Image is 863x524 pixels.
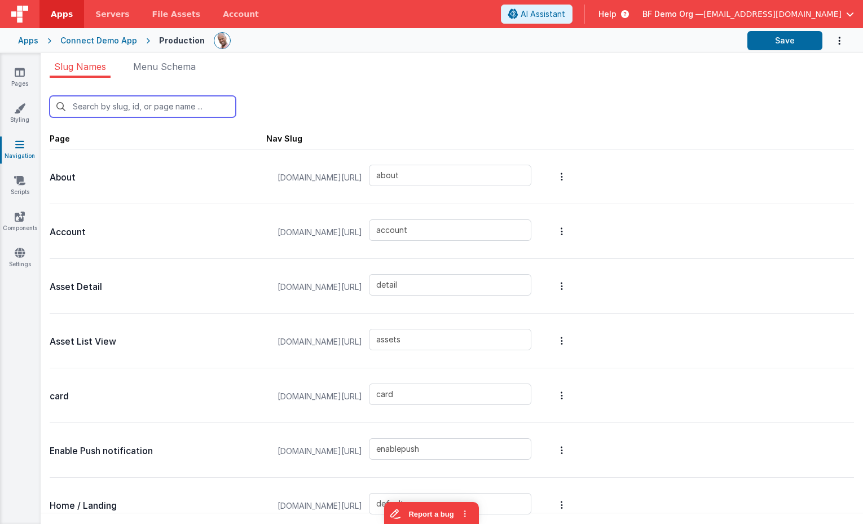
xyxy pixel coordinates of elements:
span: Apps [51,8,73,20]
p: card [50,389,266,404]
span: [DOMAIN_NAME][URL] [271,211,369,254]
span: Menu Schema [133,61,196,72]
button: Save [747,31,822,50]
button: Options [554,318,570,363]
span: [DOMAIN_NAME][URL] [271,320,369,363]
span: Help [598,8,617,20]
div: Production [159,35,205,46]
div: Page [50,133,266,144]
p: About [50,170,266,186]
button: Options [554,209,570,254]
img: 11ac31fe5dc3d0eff3fbbbf7b26fa6e1 [214,33,230,49]
p: Asset List View [50,334,266,350]
p: Asset Detail [50,279,266,295]
span: AI Assistant [521,8,565,20]
div: Connect Demo App [60,35,137,46]
span: [DOMAIN_NAME][URL] [271,266,369,309]
p: Home / Landing [50,498,266,514]
span: [EMAIL_ADDRESS][DOMAIN_NAME] [703,8,842,20]
span: [DOMAIN_NAME][URL] [271,375,369,418]
button: Options [822,29,845,52]
span: [DOMAIN_NAME][URL] [271,430,369,473]
button: Options [554,428,570,473]
p: Enable Push notification [50,443,266,459]
p: Account [50,224,266,240]
span: File Assets [152,8,201,20]
div: Nav Slug [266,133,302,144]
input: Enter a slug name [369,274,531,296]
input: Search by slug, id, or page name ... [50,96,236,117]
button: Options [554,373,570,418]
input: Enter a slug name [369,438,531,460]
input: Enter a slug name [369,493,531,514]
input: Enter a slug name [369,165,531,186]
button: AI Assistant [501,5,573,24]
button: Options [554,263,570,309]
span: [DOMAIN_NAME][URL] [271,156,369,199]
span: Slug Names [54,61,106,72]
button: Options [554,154,570,199]
span: Servers [95,8,129,20]
input: Enter a slug name [369,329,531,350]
button: BF Demo Org — [EMAIL_ADDRESS][DOMAIN_NAME] [642,8,854,20]
input: Enter a slug name [369,219,531,241]
div: Apps [18,35,38,46]
input: Enter a slug name [369,384,531,405]
span: BF Demo Org — [642,8,703,20]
